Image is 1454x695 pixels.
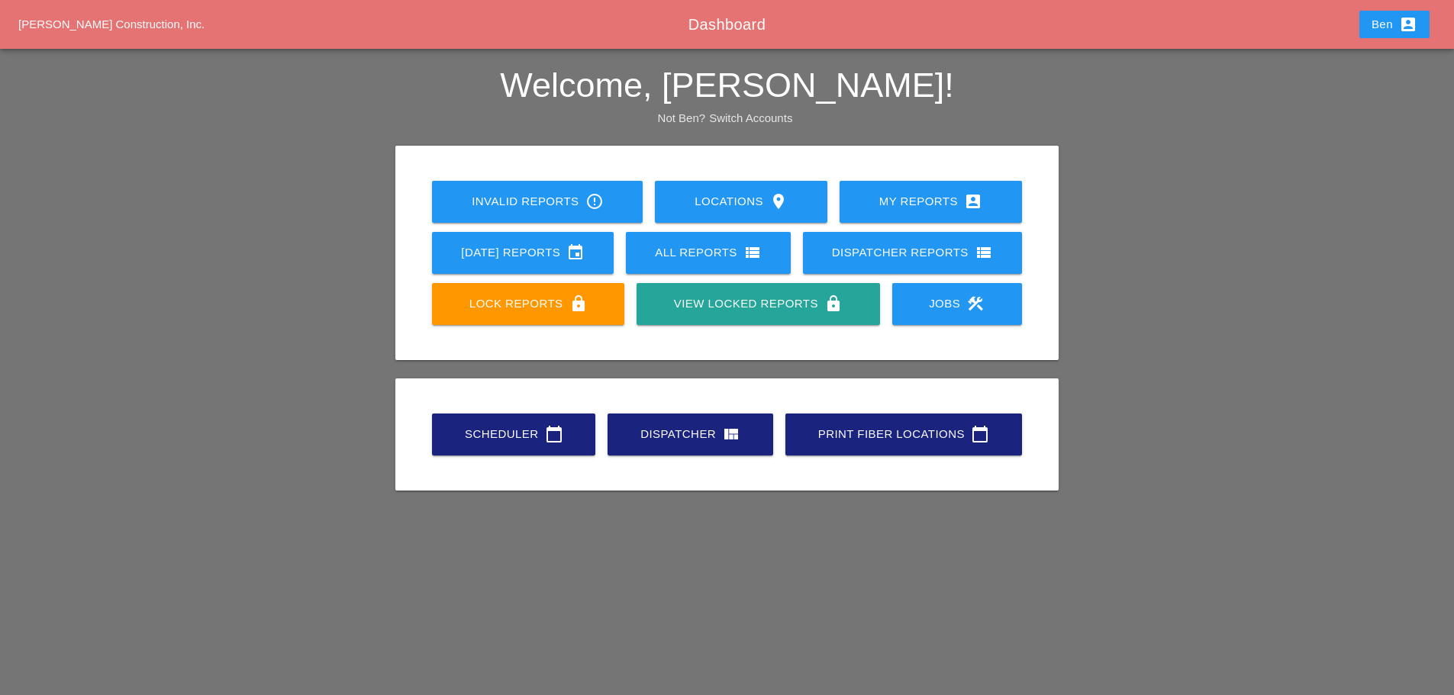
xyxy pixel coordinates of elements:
[566,243,585,262] i: event
[679,192,802,211] div: Locations
[827,243,998,262] div: Dispatcher Reports
[722,425,740,443] i: view_quilt
[661,294,855,313] div: View Locked Reports
[655,181,827,223] a: Locations
[864,192,998,211] div: My Reports
[688,16,766,33] span: Dashboard
[432,181,643,223] a: Invalid Reports
[810,425,998,443] div: Print Fiber Locations
[803,232,1022,274] a: Dispatcher Reports
[975,243,993,262] i: view_list
[569,294,588,313] i: lock
[626,232,791,274] a: All Reports
[966,294,985,313] i: construction
[743,243,762,262] i: view_list
[1372,15,1417,34] div: Ben
[769,192,788,211] i: location_on
[456,425,571,443] div: Scheduler
[650,243,766,262] div: All Reports
[637,283,879,325] a: View Locked Reports
[632,425,749,443] div: Dispatcher
[608,413,773,455] a: Dispatcher
[432,232,614,274] a: [DATE] Reports
[432,283,624,325] a: Lock Reports
[456,294,600,313] div: Lock Reports
[824,294,843,313] i: lock
[971,425,989,443] i: calendar_today
[456,192,618,211] div: Invalid Reports
[658,111,706,124] span: Not Ben?
[840,181,1022,223] a: My Reports
[709,111,792,124] a: Switch Accounts
[892,283,1022,325] a: Jobs
[432,413,595,455] a: Scheduler
[785,413,1022,455] a: Print Fiber Locations
[545,425,563,443] i: calendar_today
[585,192,604,211] i: error_outline
[456,243,589,262] div: [DATE] Reports
[964,192,982,211] i: account_box
[1359,11,1430,38] button: Ben
[917,294,998,313] div: Jobs
[18,18,205,31] a: [PERSON_NAME] Construction, Inc.
[1399,15,1417,34] i: account_box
